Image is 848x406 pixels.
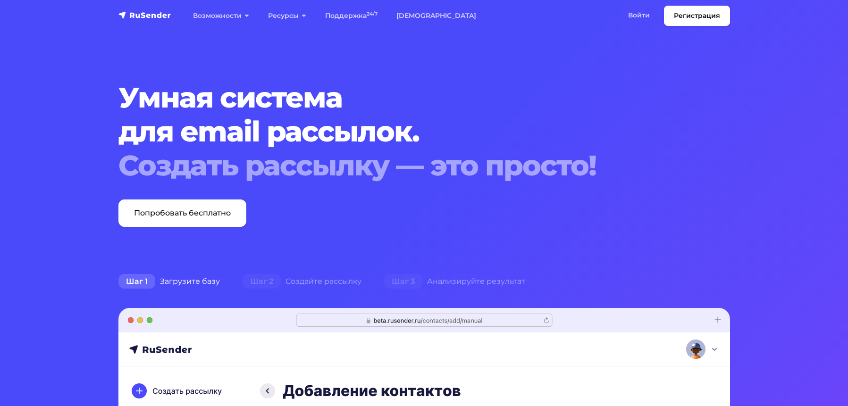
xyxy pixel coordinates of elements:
a: Ресурсы [259,6,316,25]
a: Регистрация [664,6,730,26]
span: Шаг 3 [384,274,422,289]
span: Шаг 1 [118,274,155,289]
img: RuSender [118,10,171,20]
div: Загрузите базу [107,272,231,291]
div: Анализируйте результат [373,272,537,291]
a: Возможности [184,6,259,25]
a: Поддержка24/7 [316,6,387,25]
a: Войти [619,6,659,25]
div: Создать рассылку — это просто! [118,149,678,182]
a: Попробовать бесплатно [118,199,246,227]
a: [DEMOGRAPHIC_DATA] [387,6,486,25]
sup: 24/7 [367,11,378,17]
span: Шаг 2 [243,274,281,289]
h1: Умная система для email рассылок. [118,81,678,182]
div: Создайте рассылку [231,272,373,291]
